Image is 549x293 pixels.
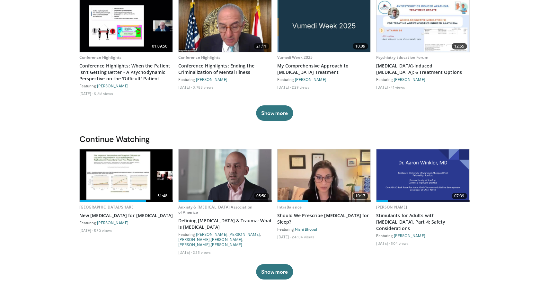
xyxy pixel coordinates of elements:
div: Featuring: [376,77,470,82]
a: Should We Prescribe [MEDICAL_DATA] for Sleep? [277,212,371,225]
a: Conference Highlights: Ending the Criminalization of Mental Illness [178,63,272,75]
img: 98e66130-cee0-4957-87a8-5ed8d3d79bd9.png.620x360_q85_upscale.png [376,149,470,202]
div: Featuring: [79,220,173,225]
li: [DATE] [277,84,291,90]
span: 05:50 [254,193,269,199]
a: 51:48 [80,149,173,202]
a: 07:39 [376,149,470,202]
li: 530 views [94,228,112,233]
div: Featuring: [277,226,371,232]
img: f7087805-6d6d-4f4e-b7c8-917543aa9d8d.620x360_q85_upscale.jpg [278,149,371,202]
a: [PERSON_NAME] [196,77,227,82]
a: [GEOGRAPHIC_DATA]/SHARE [79,204,134,210]
a: [PERSON_NAME] [394,77,425,82]
a: Stimulants for Adults with [MEDICAL_DATA], Part 4: Safety Considerations [376,212,470,232]
li: [DATE] [178,250,192,255]
h3: Continue Watching [79,134,470,144]
li: 3,788 views [193,84,214,90]
button: Show more [256,105,293,121]
li: [DATE] [376,241,390,246]
div: Featuring: [277,77,371,82]
a: [PERSON_NAME] [178,237,210,242]
a: Conference Highlights [178,55,221,60]
a: Nishi Bhopal [295,227,317,231]
a: Anxiety & [MEDICAL_DATA] Association of America [178,204,252,215]
div: Featuring: , , , , , [178,232,272,247]
span: 51:48 [155,193,170,199]
a: [PERSON_NAME] [211,237,242,242]
a: Defining [MEDICAL_DATA] & Trauma: What is [MEDICAL_DATA] [178,218,272,230]
a: 10:17 [278,149,371,202]
li: 24,134 views [292,234,314,239]
li: 225 views [193,250,211,255]
span: 12:55 [452,43,467,49]
span: 10:09 [353,43,368,49]
li: [DATE] [376,84,390,90]
a: [PERSON_NAME] [394,233,425,238]
a: Vumedi Week 2025 [277,55,313,60]
span: 07:39 [452,193,467,199]
div: Featuring: [79,83,173,88]
li: [DATE] [277,234,291,239]
li: [DATE] [79,228,93,233]
span: 01:09:50 [149,43,170,49]
a: [PERSON_NAME] [97,84,128,88]
a: My Comprehensive Approach to [MEDICAL_DATA] Treatment [277,63,371,75]
li: [DATE] [79,91,93,96]
a: [PERSON_NAME] [97,220,128,225]
li: 41 views [391,84,405,90]
li: 504 views [391,241,409,246]
a: [PERSON_NAME] [211,242,242,247]
button: Show more [256,264,293,280]
a: IntraBalance [277,204,302,210]
a: New [MEDICAL_DATA] for [MEDICAL_DATA] [79,212,173,219]
a: [MEDICAL_DATA]-Induced [MEDICAL_DATA]: 6 Treatment Options [376,63,470,75]
a: Psychiatry Education Forum [376,55,429,60]
li: 229 views [292,84,309,90]
img: 5d41f080-ea3e-42d9-a7ff-e7a4964e2070.620x360_q85_upscale.jpg [179,149,272,202]
a: [PERSON_NAME] [228,232,260,236]
div: Featuring: [376,233,470,238]
img: dd36978a-5402-4304-807f-d95aa053839a.620x360_q85_upscale.jpg [80,149,173,202]
span: 21:11 [254,43,269,49]
a: 05:50 [179,149,272,202]
a: Conference Highlights [79,55,122,60]
a: Conference Highlights: When the Patient Isn't Getting Better - A Psychodynamic Perspective on the... [79,63,173,82]
span: 10:17 [353,193,368,199]
a: [PERSON_NAME] [178,242,210,247]
li: 5,616 views [94,91,113,96]
a: [PERSON_NAME] [196,232,227,236]
a: [PERSON_NAME] [376,204,407,210]
li: [DATE] [178,84,192,90]
div: Featuring: [178,77,272,82]
a: [PERSON_NAME] [295,77,326,82]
